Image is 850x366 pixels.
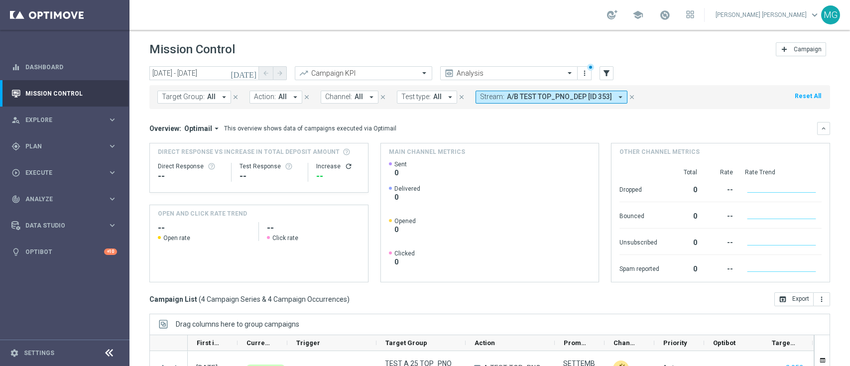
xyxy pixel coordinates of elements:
[602,69,611,78] i: filter_alt
[389,147,465,156] h4: Main channel metrics
[619,147,700,156] h4: Other channel metrics
[507,93,612,101] span: A/B TEST TOP_PNO_DEP [ID 353]
[394,217,416,225] span: Opened
[11,169,118,177] button: play_circle_outline Execute keyboard_arrow_right
[355,93,363,101] span: All
[25,170,108,176] span: Execute
[184,124,212,133] span: Optimail
[158,162,223,170] div: Direct Response
[715,7,821,22] a: [PERSON_NAME] [PERSON_NAME]keyboard_arrow_down
[108,168,117,177] i: keyboard_arrow_right
[232,94,239,101] i: close
[11,168,20,177] i: play_circle_outline
[303,94,310,101] i: close
[220,93,229,102] i: arrow_drop_down
[713,339,735,347] span: Optibot
[476,91,627,104] button: Stream: A/B TEST TOP_PNO_DEP [ID 353] arrow_drop_down
[401,93,431,101] span: Test type:
[11,222,118,230] button: Data Studio keyboard_arrow_right
[108,115,117,124] i: keyboard_arrow_right
[254,93,276,101] span: Action:
[249,91,302,104] button: Action: All arrow_drop_down
[671,181,697,197] div: 0
[671,168,697,176] div: Total
[291,93,300,102] i: arrow_drop_down
[379,94,386,101] i: close
[367,93,376,102] i: arrow_drop_down
[176,320,299,328] span: Drag columns here to group campaigns
[11,90,118,98] div: Mission Control
[600,66,613,80] button: filter_alt
[671,207,697,223] div: 0
[774,292,814,306] button: open_in_browser Export
[627,92,636,103] button: close
[25,223,108,229] span: Data Studio
[11,239,117,265] div: Optibot
[11,54,117,80] div: Dashboard
[201,295,347,304] span: 4 Campaign Series & 4 Campaign Occurrences
[273,66,287,80] button: arrow_forward
[632,9,643,20] span: school
[176,320,299,328] div: Row Groups
[325,93,352,101] span: Channel:
[224,124,396,133] div: This overview shows data of campaigns executed via Optimail
[11,142,118,150] div: gps_fixed Plan keyboard_arrow_right
[814,292,830,306] button: more_vert
[262,70,269,77] i: arrow_back
[581,69,589,77] i: more_vert
[163,234,190,242] span: Open rate
[278,93,287,101] span: All
[794,91,822,102] button: Reset All
[11,116,118,124] div: person_search Explore keyboard_arrow_right
[671,260,697,276] div: 0
[199,295,201,304] span: (
[316,162,360,170] div: Increase
[385,339,427,347] span: Target Group
[11,221,108,230] div: Data Studio
[108,221,117,230] i: keyboard_arrow_right
[11,116,108,124] div: Explore
[619,181,659,197] div: Dropped
[446,93,455,102] i: arrow_drop_down
[709,234,733,249] div: --
[158,209,247,218] h4: OPEN AND CLICK RATE TREND
[394,185,420,193] span: Delivered
[25,143,108,149] span: Plan
[11,168,108,177] div: Execute
[259,66,273,80] button: arrow_back
[11,195,20,204] i: track_changes
[25,196,108,202] span: Analyze
[564,339,588,347] span: Promotions
[207,93,216,101] span: All
[197,339,221,347] span: First in Range
[321,91,378,104] button: Channel: All arrow_drop_down
[296,339,320,347] span: Trigger
[817,122,830,135] button: keyboard_arrow_down
[272,234,298,242] span: Click rate
[11,116,20,124] i: person_search
[11,142,108,151] div: Plan
[616,93,625,102] i: arrow_drop_down
[11,80,117,107] div: Mission Control
[108,141,117,151] i: keyboard_arrow_right
[628,94,635,101] i: close
[10,349,19,358] i: settings
[709,207,733,223] div: --
[24,350,54,356] a: Settings
[580,67,590,79] button: more_vert
[11,248,118,256] button: lightbulb Optibot +10
[709,168,733,176] div: Rate
[25,80,117,107] a: Mission Control
[780,45,788,53] i: add
[745,168,822,176] div: Rate Trend
[820,125,827,132] i: keyboard_arrow_down
[475,339,495,347] span: Action
[149,66,259,80] input: Select date range
[394,160,407,168] span: Sent
[818,295,826,303] i: more_vert
[25,117,108,123] span: Explore
[345,162,353,170] button: refresh
[11,142,20,151] i: gps_fixed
